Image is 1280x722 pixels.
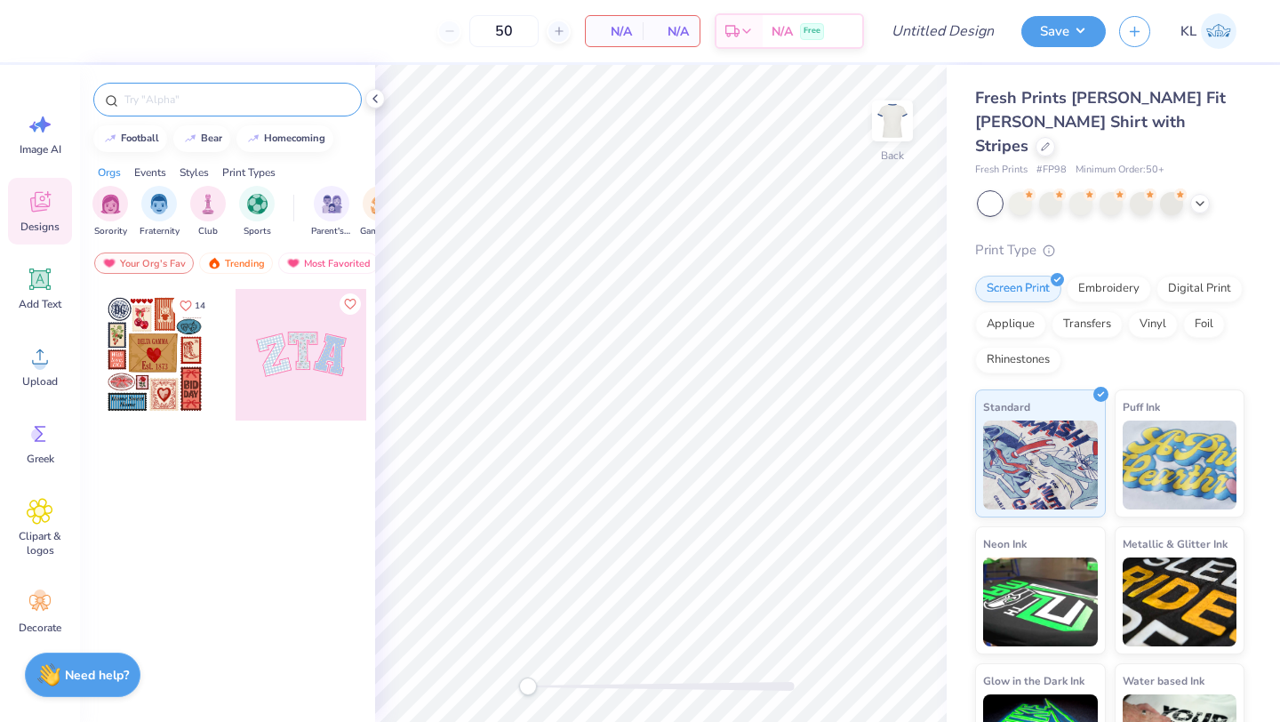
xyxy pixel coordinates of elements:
img: trend_line.gif [103,133,117,144]
div: bear [201,133,222,143]
span: Free [804,25,820,37]
span: Glow in the Dark Ink [983,671,1084,690]
div: filter for Sorority [92,186,128,238]
span: Add Text [19,297,61,311]
div: Your Org's Fav [94,253,194,274]
div: Digital Print [1156,276,1243,302]
span: Upload [22,374,58,389]
div: filter for Parent's Weekend [311,186,352,238]
div: Vinyl [1128,311,1178,338]
img: Club Image [198,194,218,214]
span: 14 [195,301,205,310]
span: Club [198,225,218,238]
div: filter for Fraternity [140,186,180,238]
span: Clipart & logos [11,529,69,558]
button: filter button [140,186,180,238]
img: Neon Ink [983,558,1098,646]
button: homecoming [236,125,333,152]
span: Designs [20,220,60,234]
img: trend_line.gif [246,133,260,144]
span: KL [1180,21,1196,42]
img: most_fav.gif [286,257,300,269]
div: homecoming [264,133,325,143]
button: Like [340,293,361,315]
div: Transfers [1052,311,1123,338]
div: Accessibility label [519,678,537,695]
img: Parent's Weekend Image [322,194,342,214]
div: Print Types [222,164,276,180]
img: Fraternity Image [149,194,169,214]
input: – – [469,15,539,47]
span: # FP98 [1036,163,1067,178]
div: Print Type [975,240,1244,261]
img: Game Day Image [371,194,391,214]
div: filter for Sports [239,186,275,238]
span: Image AI [20,142,61,156]
a: KL [1172,13,1244,49]
span: Neon Ink [983,534,1027,553]
button: Save [1021,16,1106,47]
div: Embroidery [1067,276,1151,302]
button: filter button [311,186,352,238]
span: Puff Ink [1123,397,1160,416]
input: Untitled Design [877,13,1008,49]
span: N/A [596,22,632,41]
div: Trending [199,253,273,274]
img: trending.gif [207,257,221,269]
span: Greek [27,452,54,466]
img: Kaia Lain [1201,13,1236,49]
span: Water based Ink [1123,671,1204,690]
img: Back [875,103,910,139]
span: Parent's Weekend [311,225,352,238]
span: Game Day [360,225,401,238]
div: football [121,133,159,143]
div: Orgs [98,164,121,180]
span: Fresh Prints [975,163,1028,178]
span: Fresh Prints [PERSON_NAME] Fit [PERSON_NAME] Shirt with Stripes [975,87,1226,156]
span: N/A [653,22,689,41]
div: filter for Game Day [360,186,401,238]
span: Minimum Order: 50 + [1076,163,1164,178]
input: Try "Alpha" [123,91,350,108]
span: Sports [244,225,271,238]
span: Metallic & Glitter Ink [1123,534,1228,553]
div: Events [134,164,166,180]
button: football [93,125,167,152]
img: most_fav.gif [102,257,116,269]
button: filter button [360,186,401,238]
div: Screen Print [975,276,1061,302]
img: Sorority Image [100,194,121,214]
button: bear [173,125,230,152]
div: Rhinestones [975,347,1061,373]
button: filter button [92,186,128,238]
img: trend_line.gif [183,133,197,144]
span: Standard [983,397,1030,416]
div: Foil [1183,311,1225,338]
button: filter button [190,186,226,238]
div: Most Favorited [278,253,379,274]
button: filter button [239,186,275,238]
span: Decorate [19,621,61,635]
div: Applique [975,311,1046,338]
span: Sorority [94,225,127,238]
img: Metallic & Glitter Ink [1123,558,1237,646]
strong: Need help? [65,667,129,684]
div: Styles [180,164,209,180]
img: Puff Ink [1123,421,1237,509]
div: filter for Club [190,186,226,238]
button: Like [172,293,213,317]
img: Standard [983,421,1098,509]
div: Back [881,148,904,164]
span: Fraternity [140,225,180,238]
span: N/A [772,22,793,41]
img: Sports Image [247,194,268,214]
